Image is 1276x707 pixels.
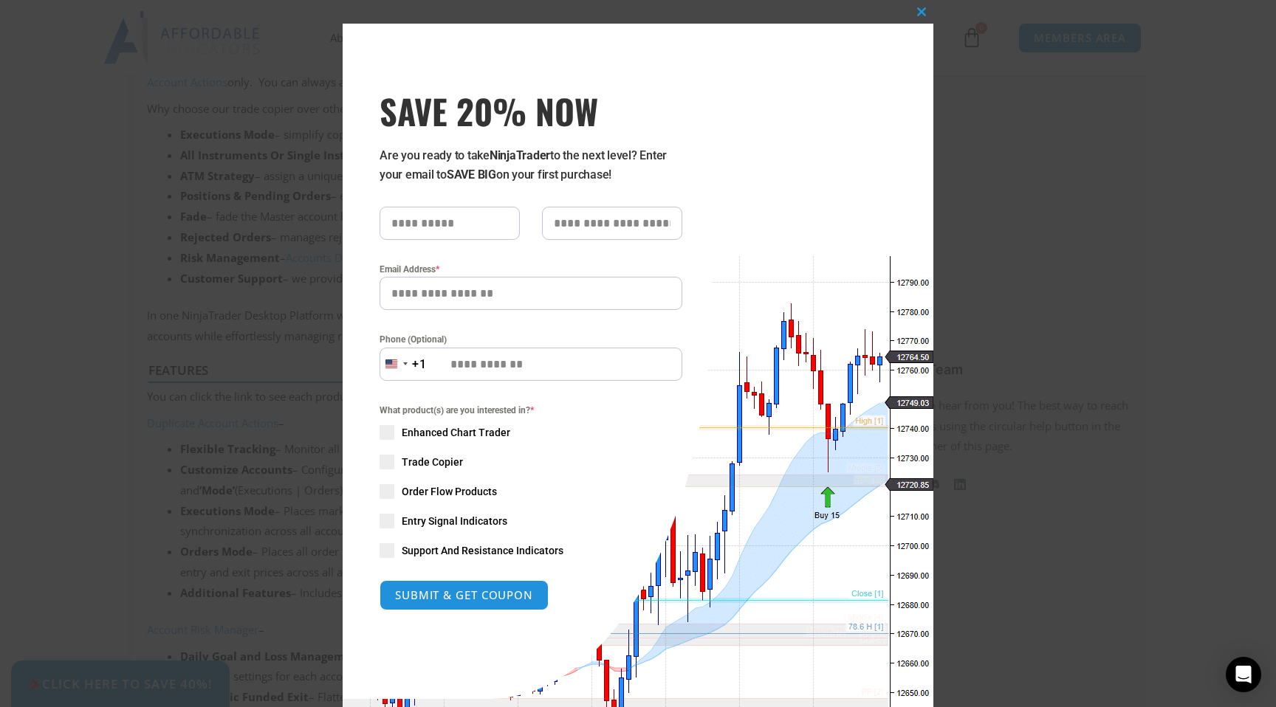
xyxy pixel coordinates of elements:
[402,543,563,558] span: Support And Resistance Indicators
[380,484,682,499] label: Order Flow Products
[380,146,682,184] p: Are you ready to take to the next level? Enter your email to on your first purchase!
[402,455,463,469] span: Trade Copier
[380,262,682,277] label: Email Address
[447,168,496,182] strong: SAVE BIG
[402,425,510,440] span: Enhanced Chart Trader
[380,332,682,347] label: Phone (Optional)
[380,425,682,440] label: Enhanced Chart Trader
[1226,657,1261,692] div: Open Intercom Messenger
[380,348,427,381] button: Selected country
[380,90,682,131] span: SAVE 20% NOW
[380,403,682,418] span: What product(s) are you interested in?
[412,355,427,374] div: +1
[380,455,682,469] label: Trade Copier
[380,514,682,528] label: Entry Signal Indicators
[380,580,549,610] button: SUBMIT & GET COUPON
[402,484,497,499] span: Order Flow Products
[380,543,682,558] label: Support And Resistance Indicators
[490,148,550,162] strong: NinjaTrader
[402,514,507,528] span: Entry Signal Indicators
